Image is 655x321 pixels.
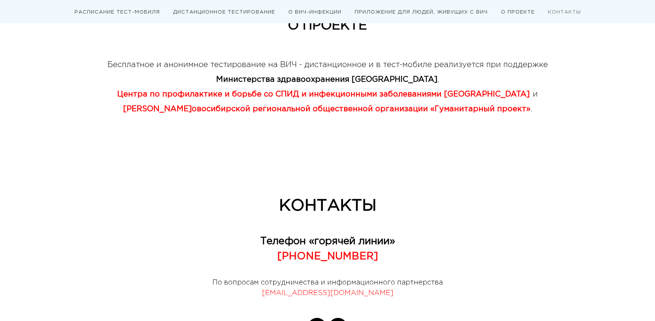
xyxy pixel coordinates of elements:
a: КОНТАКТЫ [548,10,581,14]
strong: Министерства здравоохранения [GEOGRAPHIC_DATA] [216,76,437,83]
a: О ВИЧ-ИНФЕКЦИИ [288,10,341,14]
div: КОНТАКТЫ [180,196,475,216]
strong: [PERSON_NAME] [123,105,530,112]
a: [PHONE_NUMBER] [277,252,378,261]
span: Бесплатное и анонимное тестирование на ВИЧ - дистанционное и в тест-мобиле реализуется при поддержке [107,61,548,68]
a: овосибирской региональной общественной организации «Гуманитарный проект» [192,105,530,112]
a: ДИСТАНЦИОННОЕ ТЕСТИРОВАНИЕ [173,10,275,14]
span: и [533,91,538,98]
a: Центра по профилактике и борьбе со СПИД и инфекционными заболеваниями [GEOGRAPHIC_DATA] [117,91,530,98]
a: О ПРОЕКТЕ [501,10,535,14]
div: По вопросам сотрудничества и информационного партнерства [180,278,475,299]
span: . [530,105,532,112]
a: [EMAIL_ADDRESS][DOMAIN_NAME] [262,290,393,296]
span: , [437,76,439,83]
strong: Телефон «горячей линии» [260,237,395,246]
a: РАСПИСАНИЕ ТЕСТ-МОБИЛЯ [75,10,160,14]
a: ПРИЛОЖЕНИЕ ДЛЯ ЛЮДЕЙ, ЖИВУЩИХ С ВИЧ [355,10,488,14]
span: О ПРОЕКТЕ [288,20,367,31]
